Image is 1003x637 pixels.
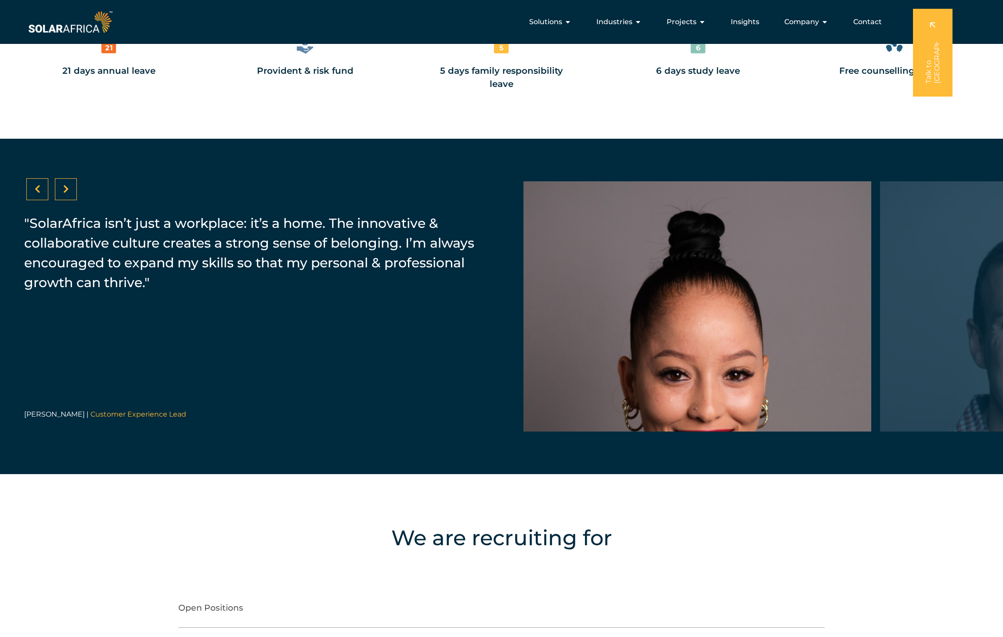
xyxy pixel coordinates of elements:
[633,64,763,77] div: 6 days study leave
[596,17,632,27] span: Industries
[784,17,819,27] span: Company
[437,64,566,90] div: 5 days family responsibility leave
[829,64,959,77] div: Free counselling benefit
[529,17,562,27] span: Solutions
[178,593,825,628] h2: Open Positions
[90,410,186,418] span: Customer Experience Lead
[731,17,759,27] a: Insights
[240,64,370,77] div: Provident & risk fund
[667,17,696,27] span: Projects
[40,522,963,553] h4: We are recruiting for
[24,410,89,418] span: [PERSON_NAME] |
[114,13,889,31] nav: Menu
[853,17,882,27] a: Contact
[44,64,174,77] div: 21 days annual leave
[114,13,889,31] div: Menu Toggle
[24,213,480,292] p: "SolarAfrica isn’t just a workplace: it’s a home. The innovative & collaborative culture creates ...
